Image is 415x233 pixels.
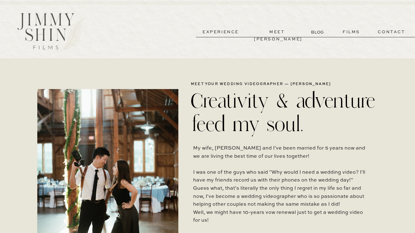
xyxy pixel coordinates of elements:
[369,29,414,36] a: contact
[311,29,325,35] a: BLOG
[254,29,300,36] a: meet [PERSON_NAME]
[191,82,331,86] b: meet your wedding videographer — [PERSON_NAME]
[191,89,381,134] h2: Creativity & adventure feed my soul.
[336,29,367,36] a: films
[197,29,244,36] a: experience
